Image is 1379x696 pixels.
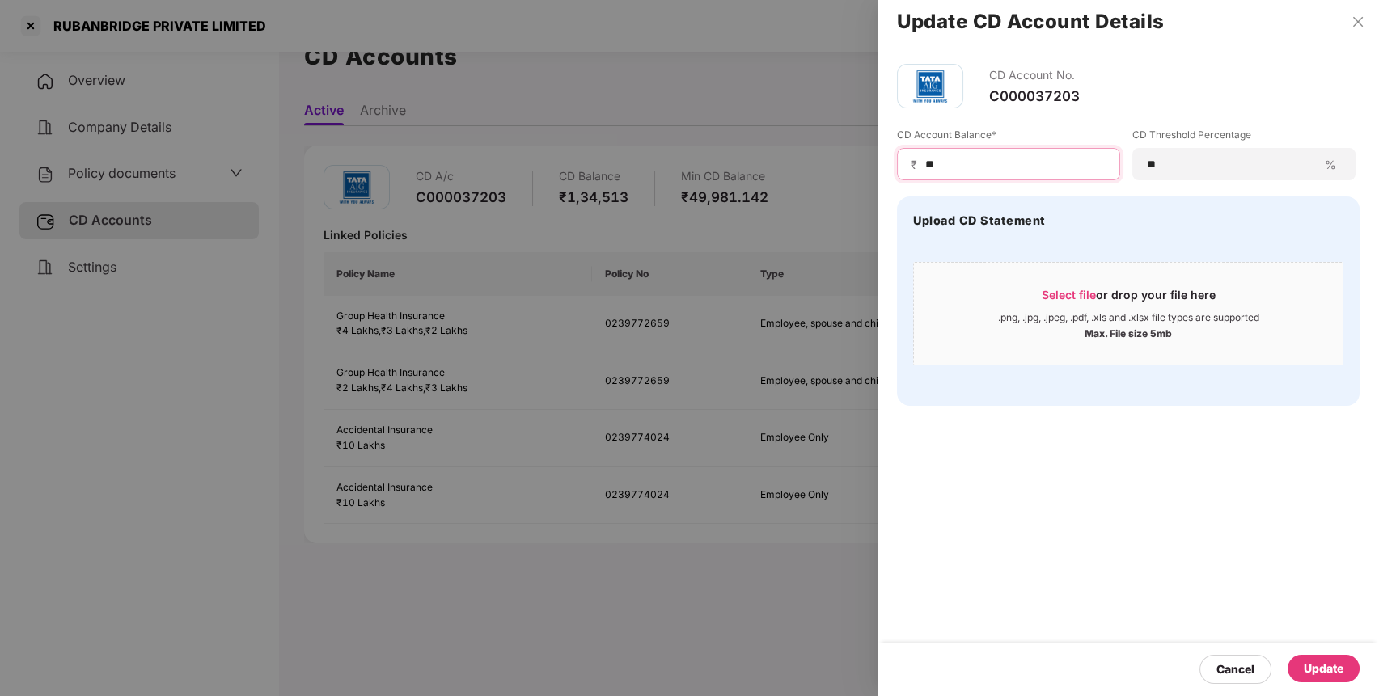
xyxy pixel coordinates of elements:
[998,311,1259,324] div: .png, .jpg, .jpeg, .pdf, .xls and .xlsx file types are supported
[911,157,924,172] span: ₹
[1085,324,1172,340] div: Max. File size 5mb
[1042,287,1216,311] div: or drop your file here
[1304,660,1343,677] div: Update
[989,87,1080,105] div: C000037203
[906,62,954,111] img: tatag.png
[913,213,1046,229] h4: Upload CD Statement
[1352,15,1364,28] span: close
[1216,660,1254,678] div: Cancel
[1318,157,1343,172] span: %
[897,13,1360,31] h2: Update CD Account Details
[1347,15,1369,29] button: Close
[1132,128,1356,148] label: CD Threshold Percentage
[914,275,1343,352] span: Select fileor drop your file here.png, .jpg, .jpeg, .pdf, .xls and .xlsx file types are supported...
[897,128,1120,148] label: CD Account Balance*
[989,64,1080,87] div: CD Account No.
[1042,288,1096,302] span: Select file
